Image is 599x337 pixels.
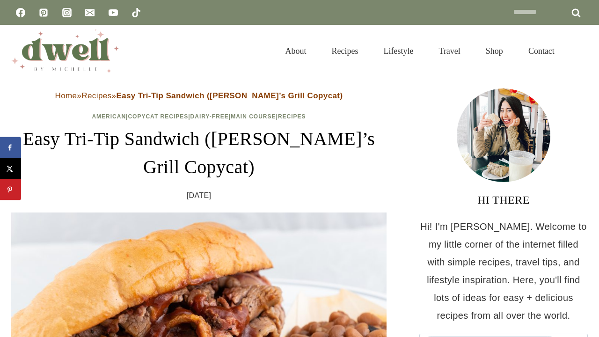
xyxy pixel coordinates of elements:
a: Contact [516,35,567,67]
span: | | | | [92,113,306,120]
a: Facebook [11,3,30,22]
a: YouTube [104,3,123,22]
a: Recipes [81,91,111,100]
a: Shop [473,35,516,67]
a: Email [80,3,99,22]
a: Main Course [231,113,276,120]
time: [DATE] [187,189,212,203]
span: » » [55,91,343,100]
a: Lifestyle [371,35,426,67]
a: Instagram [58,3,76,22]
img: DWELL by michelle [11,29,119,73]
h3: HI THERE [419,191,588,208]
button: View Search Form [572,43,588,59]
a: Travel [426,35,473,67]
a: American [92,113,126,120]
p: Hi! I'm [PERSON_NAME]. Welcome to my little corner of the internet filled with simple recipes, tr... [419,218,588,324]
a: Recipes [319,35,371,67]
a: Home [55,91,77,100]
a: About [273,35,319,67]
a: TikTok [127,3,146,22]
strong: Easy Tri-Tip Sandwich ([PERSON_NAME]’s Grill Copycat) [116,91,343,100]
a: Pinterest [34,3,53,22]
h1: Easy Tri-Tip Sandwich ([PERSON_NAME]’s Grill Copycat) [11,125,387,181]
nav: Primary Navigation [273,35,567,67]
a: Recipes [278,113,306,120]
a: Dairy-Free [190,113,229,120]
a: Copycat Recipes [128,113,188,120]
